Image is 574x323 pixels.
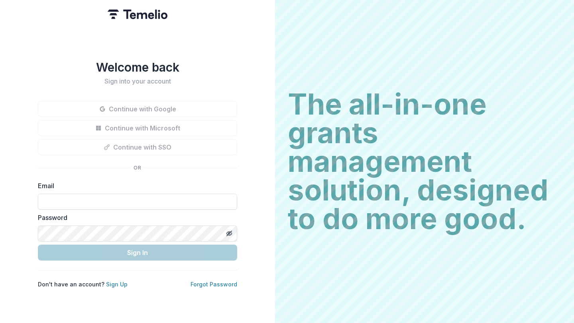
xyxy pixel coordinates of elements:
[106,281,128,288] a: Sign Up
[38,213,232,222] label: Password
[38,78,237,85] h2: Sign into your account
[38,280,128,288] p: Don't have an account?
[38,139,237,155] button: Continue with SSO
[38,245,237,261] button: Sign In
[38,60,237,74] h1: Welcome back
[223,227,236,240] button: Toggle password visibility
[191,281,237,288] a: Forgot Password
[38,120,237,136] button: Continue with Microsoft
[38,181,232,191] label: Email
[108,10,167,19] img: Temelio
[38,101,237,117] button: Continue with Google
